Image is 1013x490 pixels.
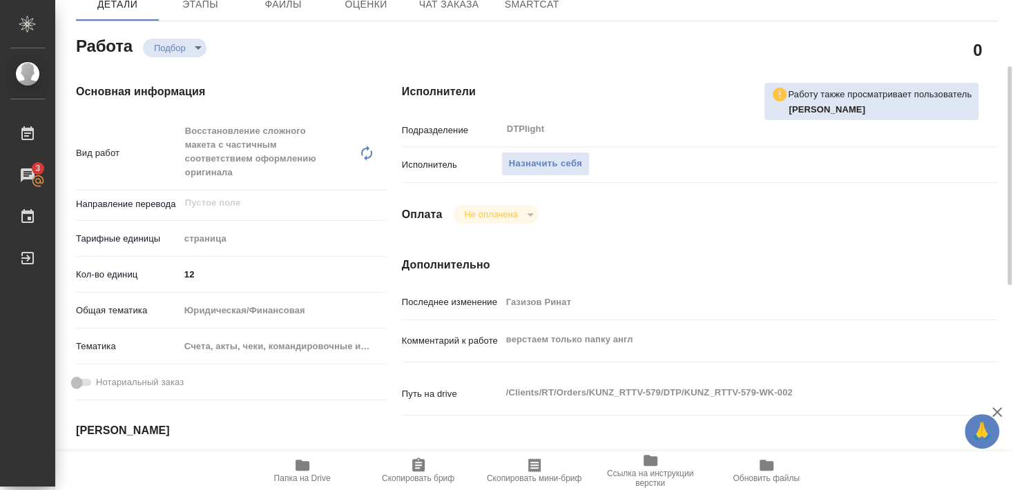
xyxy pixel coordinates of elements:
[733,473,800,483] span: Обновить файлы
[180,335,387,358] div: Счета, акты, чеки, командировочные и таможенные документы
[244,451,360,490] button: Папка на Drive
[76,268,180,282] p: Кол-во единиц
[76,340,180,353] p: Тематика
[27,161,48,175] span: 3
[382,473,454,483] span: Скопировать бриф
[76,197,180,211] p: Направление перевода
[487,473,581,483] span: Скопировать мини-бриф
[402,124,501,137] p: Подразделение
[592,451,708,490] button: Ссылка на инструкции верстки
[76,32,133,57] h2: Работа
[402,158,501,172] p: Исполнитель
[501,328,948,351] textarea: верстаем только папку англ
[970,417,994,446] span: 🙏
[180,227,387,251] div: страница
[789,103,972,117] p: Третьякова Мария
[76,422,347,439] h4: [PERSON_NAME]
[501,381,948,404] textarea: /Clients/RT/Orders/KUNZ_RTTV-579/DTP/KUNZ_RTTV-579-WK-002
[150,42,190,54] button: Подбор
[76,84,347,100] h4: Основная информация
[973,38,982,61] h2: 0
[501,292,948,312] input: Пустое поле
[402,295,501,309] p: Последнее изменение
[789,104,865,115] b: [PERSON_NAME]
[360,451,476,490] button: Скопировать бриф
[402,206,443,223] h4: Оплата
[76,232,180,246] p: Тарифные единицы
[708,451,824,490] button: Обновить файлы
[402,334,501,348] p: Комментарий к работе
[460,208,521,220] button: Не оплачена
[180,264,387,284] input: ✎ Введи что-нибудь
[76,304,180,317] p: Общая тематика
[453,205,538,224] div: Подбор
[788,88,972,101] p: Работу также просматривает пользователь
[601,469,700,488] span: Ссылка на инструкции верстки
[476,451,592,490] button: Скопировать мини-бриф
[143,39,206,57] div: Подбор
[402,387,501,401] p: Путь на drive
[76,146,180,160] p: Вид работ
[96,375,184,389] span: Нотариальный заказ
[402,257,998,273] h4: Дополнительно
[509,156,582,172] span: Назначить себя
[274,473,331,483] span: Папка на Drive
[184,195,354,211] input: Пустое поле
[965,414,999,449] button: 🙏
[180,299,387,322] div: Юридическая/Финансовая
[3,158,52,193] a: 3
[402,84,998,100] h4: Исполнители
[501,152,590,176] button: Назначить себя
